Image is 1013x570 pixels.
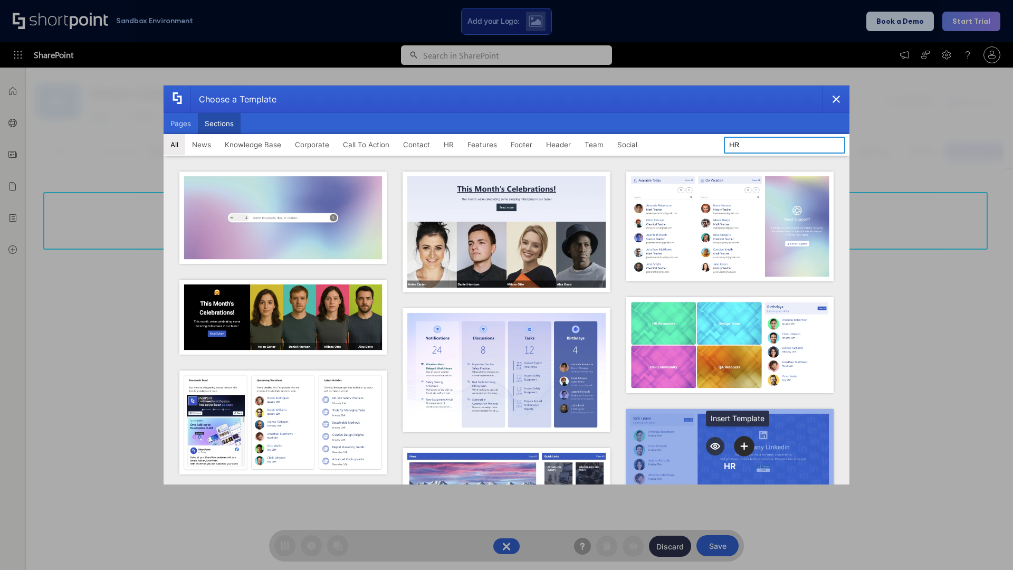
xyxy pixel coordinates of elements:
input: Search [724,137,845,154]
button: Contact [396,134,437,155]
button: All [164,134,185,155]
button: Header [539,134,578,155]
button: News [185,134,218,155]
button: Pages [164,113,198,134]
div: template selector [164,85,849,484]
button: Features [461,134,504,155]
button: Team [578,134,610,155]
iframe: Chat Widget [960,519,1013,570]
div: Choose a Template [190,86,276,112]
button: Social [610,134,644,155]
button: Corporate [288,134,336,155]
button: Footer [504,134,539,155]
button: Knowledge Base [218,134,288,155]
div: HR [724,461,735,471]
button: HR [437,134,461,155]
button: Call To Action [336,134,396,155]
button: Sections [198,113,241,134]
